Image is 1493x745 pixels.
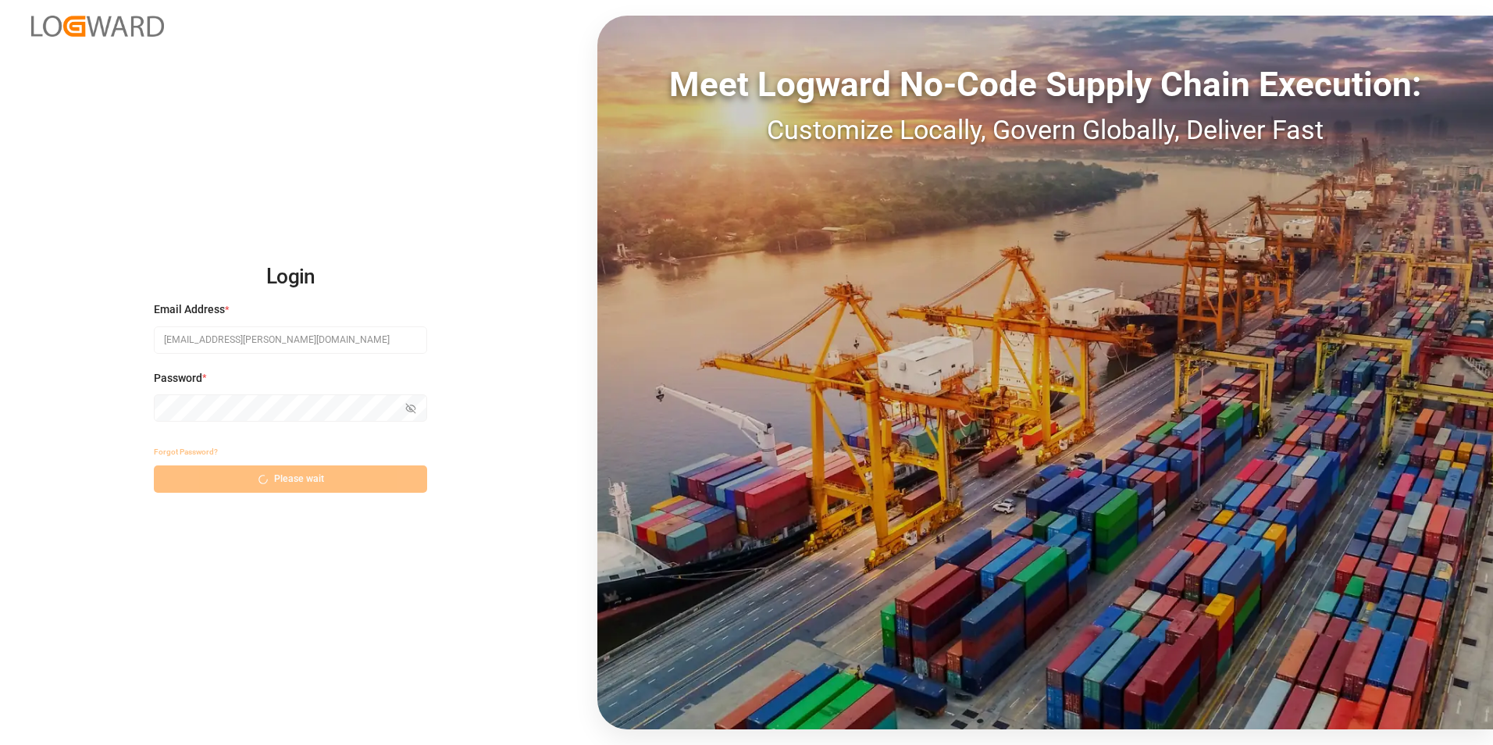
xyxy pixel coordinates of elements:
div: Meet Logward No-Code Supply Chain Execution: [597,59,1493,110]
div: Customize Locally, Govern Globally, Deliver Fast [597,110,1493,150]
img: Logward_new_orange.png [31,16,164,37]
h2: Login [154,252,427,302]
span: Password [154,370,202,387]
input: Enter your email [154,326,427,354]
span: Email Address [154,301,225,318]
